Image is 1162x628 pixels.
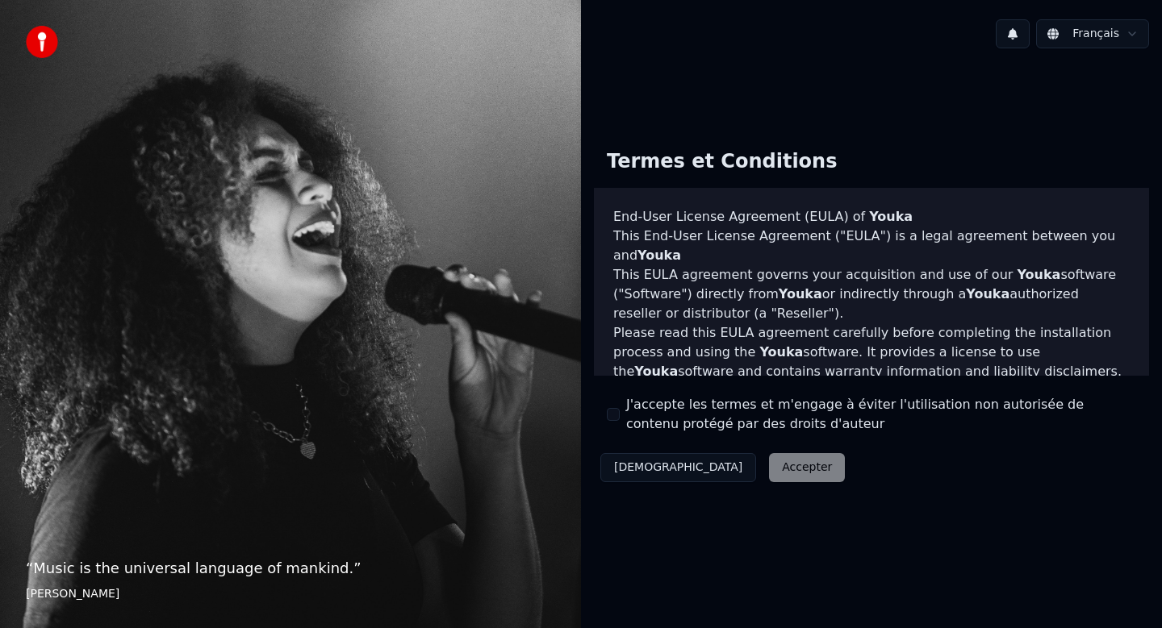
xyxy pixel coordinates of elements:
[634,364,678,379] span: Youka
[759,344,803,360] span: Youka
[594,136,850,188] div: Termes et Conditions
[26,586,555,602] footer: [PERSON_NAME]
[613,323,1130,381] p: Please read this EULA agreement carefully before completing the installation process and using th...
[613,207,1130,227] h3: End-User License Agreement (EULA) of
[600,453,756,482] button: [DEMOGRAPHIC_DATA]
[1017,267,1060,282] span: Youka
[966,286,1009,302] span: Youka
[779,286,822,302] span: Youka
[626,395,1136,434] label: J'accepte les termes et m'engage à éviter l'utilisation non autorisée de contenu protégé par des ...
[637,247,681,263] span: Youka
[869,209,913,224] span: Youka
[26,26,58,58] img: youka
[613,227,1130,265] p: This End-User License Agreement ("EULA") is a legal agreement between you and
[613,265,1130,323] p: This EULA agreement governs your acquisition and use of our software ("Software") directly from o...
[26,557,555,580] p: “ Music is the universal language of mankind. ”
